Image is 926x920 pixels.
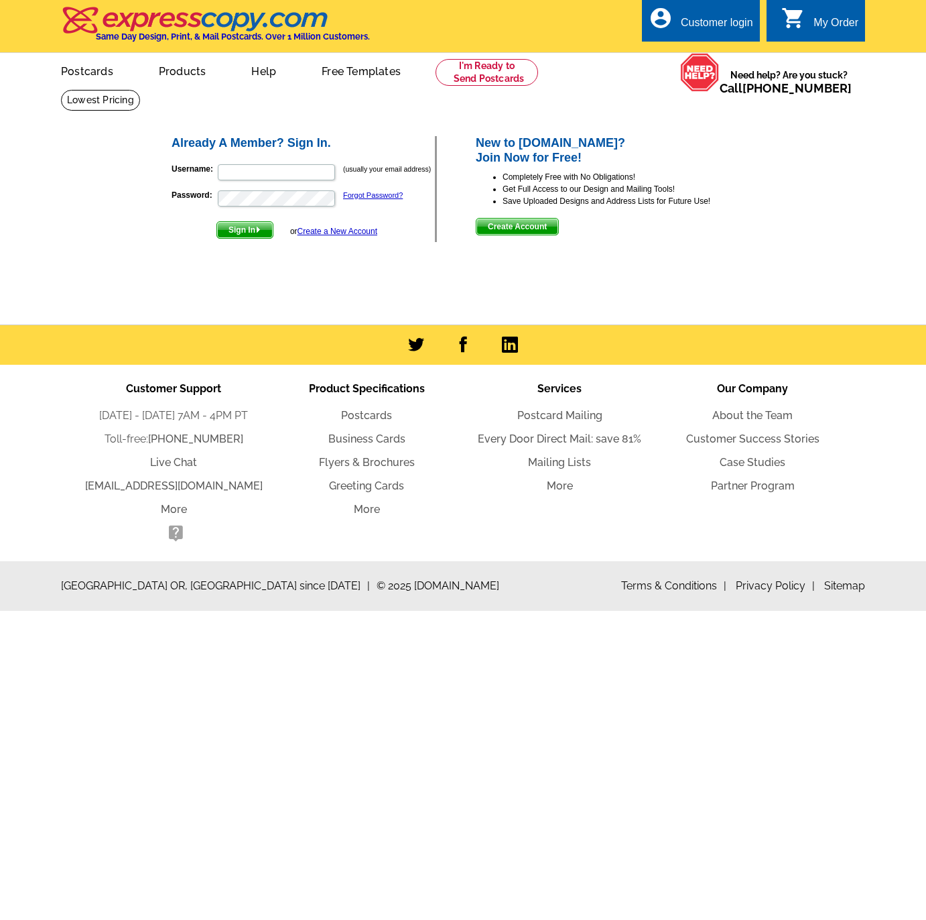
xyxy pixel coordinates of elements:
li: [DATE] - [DATE] 7AM - 4PM PT [77,408,270,424]
span: © 2025 [DOMAIN_NAME] [377,578,499,594]
a: Sitemap [824,579,865,592]
div: Customer login [681,17,753,36]
a: [PHONE_NUMBER] [742,81,852,95]
a: Forgot Password? [343,191,403,199]
span: Our Company [717,382,788,395]
a: Privacy Policy [736,579,815,592]
a: Postcard Mailing [517,409,602,422]
a: Postcards [40,54,135,86]
a: Products [137,54,228,86]
a: Case Studies [720,456,785,469]
div: My Order [813,17,858,36]
span: Product Specifications [309,382,425,395]
span: Call [720,81,852,95]
a: [EMAIL_ADDRESS][DOMAIN_NAME] [85,479,263,492]
li: Completely Free with No Obligations! [503,171,756,183]
a: Greeting Cards [329,479,404,492]
h2: New to [DOMAIN_NAME]? Join Now for Free! [476,136,756,165]
a: [PHONE_NUMBER] [148,433,243,445]
a: Same Day Design, Print, & Mail Postcards. Over 1 Million Customers. [61,16,370,42]
span: Sign In [217,222,273,238]
a: More [547,479,573,492]
h4: Same Day Design, Print, & Mail Postcards. Over 1 Million Customers. [96,32,370,42]
a: Postcards [341,409,392,422]
a: Business Cards [328,433,405,445]
span: Customer Support [126,382,221,395]
a: Create a New Account [297,227,377,236]
img: help [680,53,720,92]
a: More [354,503,380,516]
button: Sign In [216,221,273,239]
span: Services [537,382,582,395]
a: shopping_cart My Order [781,15,858,32]
a: Partner Program [711,479,795,492]
a: Live Chat [150,456,197,469]
button: Create Account [476,218,559,235]
i: account_circle [649,6,673,30]
a: Every Door Direct Mail: save 81% [478,433,641,445]
h2: Already A Member? Sign In. [172,136,435,151]
img: button-next-arrow-white.png [255,227,261,233]
a: Terms & Conditions [621,579,726,592]
a: Help [230,54,297,86]
li: Save Uploaded Designs and Address Lists for Future Use! [503,195,756,207]
a: More [161,503,187,516]
small: (usually your email address) [343,165,431,173]
a: Mailing Lists [528,456,591,469]
li: Get Full Access to our Design and Mailing Tools! [503,183,756,195]
li: Toll-free: [77,431,270,447]
a: Flyers & Brochures [319,456,415,469]
span: Need help? Are you stuck? [720,68,858,95]
a: Free Templates [300,54,422,86]
i: shopping_cart [781,6,805,30]
label: Username: [172,163,216,175]
a: Customer Success Stories [686,433,819,445]
span: Create Account [476,219,558,235]
span: [GEOGRAPHIC_DATA] OR, [GEOGRAPHIC_DATA] since [DATE] [61,578,370,594]
a: About the Team [712,409,793,422]
div: or [290,225,377,237]
label: Password: [172,189,216,201]
a: account_circle Customer login [649,15,753,32]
